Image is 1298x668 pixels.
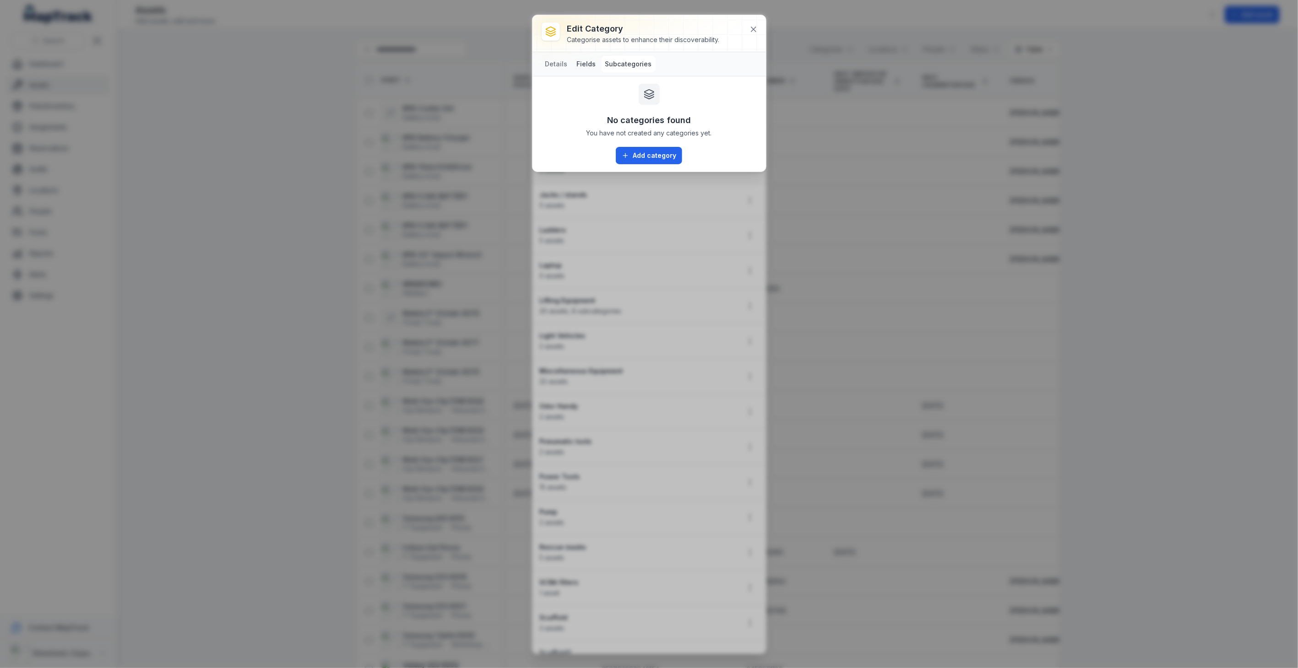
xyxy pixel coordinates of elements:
[567,22,720,35] h3: Edit category
[607,114,691,127] h3: No categories found
[616,147,682,164] button: Add category
[542,56,571,72] button: Details
[587,129,712,138] span: You have not created any categories yet.
[567,35,720,44] div: Categorise assets to enhance their discoverability.
[602,56,656,72] button: Subcategories
[573,56,600,72] button: Fields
